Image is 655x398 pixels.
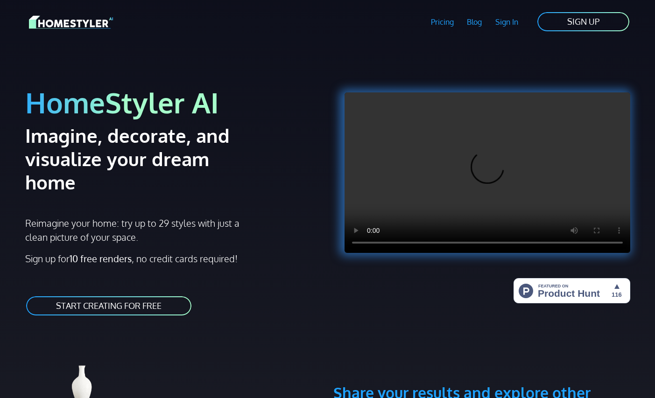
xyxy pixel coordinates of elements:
[70,252,132,265] strong: 10 free renders
[514,278,630,303] img: HomeStyler AI - Interior Design Made Easy: One Click to Your Dream Home | Product Hunt
[25,85,322,120] h1: HomeStyler AI
[424,11,460,33] a: Pricing
[25,295,192,316] a: START CREATING FOR FREE
[25,251,322,265] p: Sign up for , no credit cards required!
[460,11,489,33] a: Blog
[489,11,525,33] a: Sign In
[25,124,263,194] h2: Imagine, decorate, and visualize your dream home
[29,14,113,30] img: HomeStyler AI logo
[536,11,630,32] a: SIGN UP
[25,216,248,244] p: Reimagine your home: try up to 29 styles with just a clean picture of your space.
